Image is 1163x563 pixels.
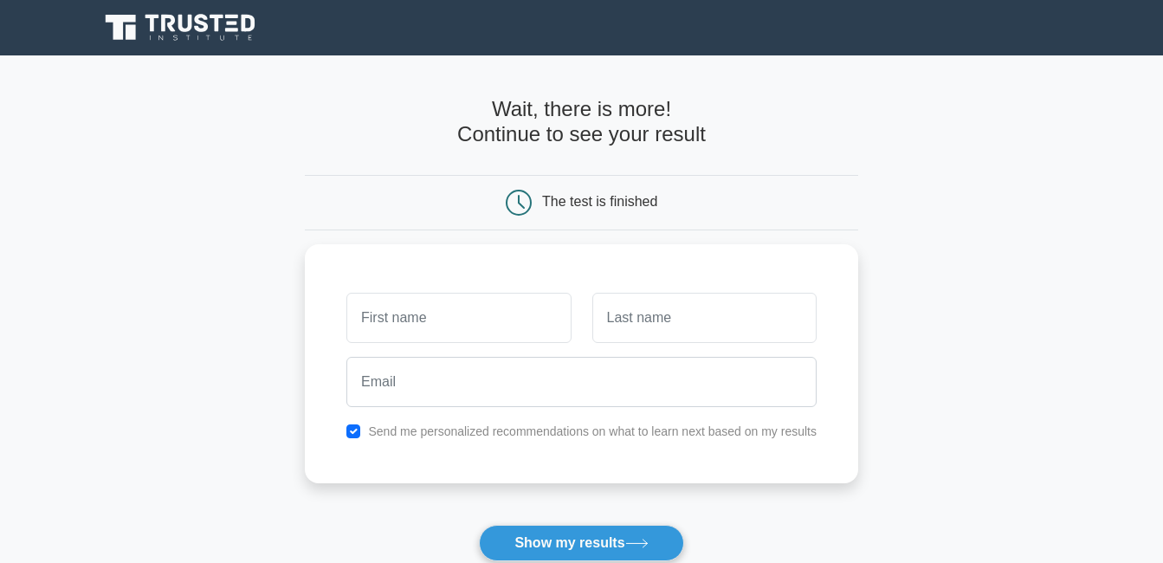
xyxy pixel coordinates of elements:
input: Email [346,357,817,407]
button: Show my results [479,525,683,561]
input: First name [346,293,571,343]
div: The test is finished [542,194,657,209]
label: Send me personalized recommendations on what to learn next based on my results [368,424,817,438]
input: Last name [592,293,817,343]
h4: Wait, there is more! Continue to see your result [305,97,858,147]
